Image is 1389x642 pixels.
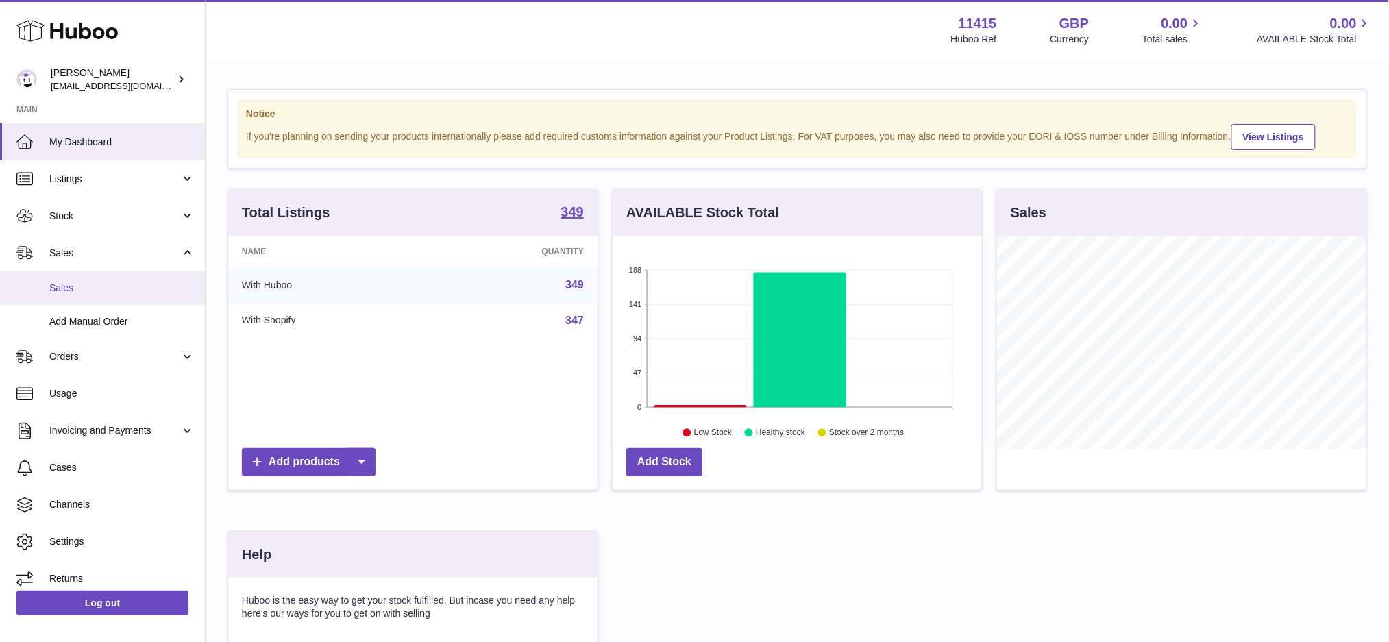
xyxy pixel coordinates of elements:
[242,203,330,222] h3: Total Listings
[49,424,180,437] span: Invoicing and Payments
[959,14,997,33] strong: 11415
[951,33,997,46] div: Huboo Ref
[242,545,271,564] h3: Help
[1257,14,1373,46] a: 0.00 AVAILABLE Stock Total
[246,122,1349,150] div: If you're planning on sending your products internationally please add required customs informati...
[1257,33,1373,46] span: AVAILABLE Stock Total
[16,69,37,90] img: care@shopmanto.uk
[49,315,195,328] span: Add Manual Order
[49,572,195,585] span: Returns
[242,594,584,620] p: Huboo is the easy way to get your stock fulfilled. But incase you need any help here's our ways f...
[51,80,201,91] span: [EMAIL_ADDRESS][DOMAIN_NAME]
[694,428,733,438] text: Low Stock
[428,236,598,267] th: Quantity
[49,173,180,186] span: Listings
[16,591,188,615] a: Log out
[49,387,195,400] span: Usage
[1142,33,1203,46] span: Total sales
[49,535,195,548] span: Settings
[242,448,376,476] a: Add products
[51,66,174,92] div: [PERSON_NAME]
[49,210,180,223] span: Stock
[1050,33,1090,46] div: Currency
[633,334,641,343] text: 94
[228,303,428,338] td: With Shopify
[561,205,584,221] a: 349
[1161,14,1188,33] span: 0.00
[565,314,584,326] a: 347
[49,461,195,474] span: Cases
[1011,203,1046,222] h3: Sales
[756,428,806,438] text: Healthy stock
[629,300,641,308] text: 141
[633,369,641,377] text: 47
[629,266,641,274] text: 188
[49,498,195,511] span: Channels
[49,350,180,363] span: Orders
[49,282,195,295] span: Sales
[626,448,702,476] a: Add Stock
[1142,14,1203,46] a: 0.00 Total sales
[565,279,584,291] a: 349
[829,428,904,438] text: Stock over 2 months
[626,203,779,222] h3: AVAILABLE Stock Total
[1059,14,1089,33] strong: GBP
[49,136,195,149] span: My Dashboard
[637,403,641,411] text: 0
[49,247,180,260] span: Sales
[1231,124,1316,150] a: View Listings
[246,108,1349,121] strong: Notice
[1330,14,1357,33] span: 0.00
[561,205,584,219] strong: 349
[228,267,428,303] td: With Huboo
[228,236,428,267] th: Name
